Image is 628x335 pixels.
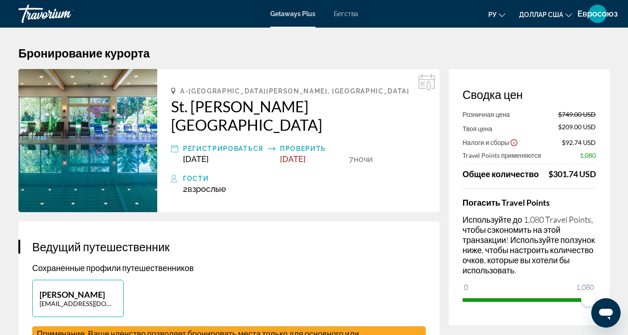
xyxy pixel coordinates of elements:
span: Общее количество [462,169,539,179]
h1: Бронирование курорта [18,46,610,60]
button: [PERSON_NAME][EMAIL_ADDRESS][DOMAIN_NAME] [32,280,124,317]
span: Взрослые [188,184,226,194]
font: Евросоюз [577,9,618,18]
font: ру [488,11,497,18]
span: A-[GEOGRAPHIC_DATA][PERSON_NAME], [GEOGRAPHIC_DATA] [180,87,410,95]
a: Бегства [334,10,358,17]
a: Getaways Plus [270,10,315,17]
p: Сохраненные профили путешественников [32,263,426,273]
span: ночи [354,154,373,164]
font: доллар США [519,11,563,18]
span: ngx-slider [581,292,596,306]
div: $301.74 USD [548,169,596,179]
span: Налоги и сборы [462,139,509,146]
iframe: Кнопка запуска окна обмена сообщениями [591,298,621,328]
div: Гости [183,173,426,184]
span: [DATE] [183,154,209,164]
button: Изменить валюту [519,8,572,21]
p: Используйте до 1,080 Travel Points, чтобы сэкономить на этой транзакции! Используйте ползунок ниж... [462,214,596,275]
ngx-slider: ngx-slider [462,298,596,300]
span: $209.00 USD [558,123,596,133]
p: [PERSON_NAME] [40,289,116,300]
h4: Погасить Travel Points [462,197,596,208]
span: 1,080 [580,151,596,159]
button: Изменить язык [488,8,505,21]
span: 2 [183,184,226,194]
span: [DATE] [280,154,306,164]
button: Меню пользователя [586,4,610,23]
span: Розничная цена [462,110,510,118]
span: $92.74 USD [562,139,596,146]
a: St. [PERSON_NAME][GEOGRAPHIC_DATA] [171,97,426,134]
h3: Ведущий путешественник [32,240,426,254]
span: 1,080 [575,282,595,293]
p: [EMAIL_ADDRESS][DOMAIN_NAME] [40,300,116,307]
span: Travel Points применяются [462,151,541,159]
div: Регистрироваться [183,143,263,154]
span: Твоя цена [462,125,492,133]
button: Show Taxes and Fees breakdown [462,138,518,147]
span: 0 [462,282,469,293]
div: Проверить [280,143,345,154]
img: St. Johann Alpenland Resort [18,69,157,212]
h3: Сводка цен [462,87,596,101]
button: Show Taxes and Fees disclaimer [510,138,518,146]
span: 7 [349,154,354,164]
span: $749.00 USD [558,110,596,118]
a: Травориум [18,2,110,26]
